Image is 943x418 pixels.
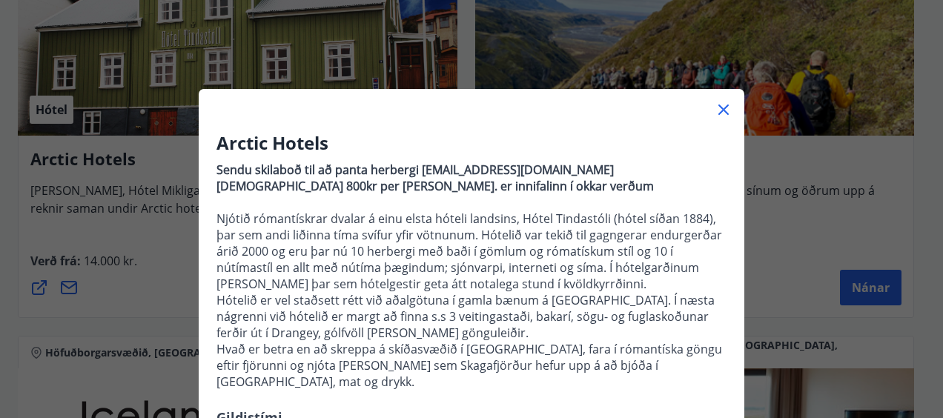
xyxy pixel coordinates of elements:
p: Hótelið er vel staðsett rétt við aðalgötuna í gamla bænum á [GEOGRAPHIC_DATA]. Í næsta nágrenni v... [216,292,727,341]
strong: Sendu skilaboð til að panta herbergi [EMAIL_ADDRESS][DOMAIN_NAME] [216,162,614,178]
h3: Arctic Hotels [216,130,727,156]
p: Njótið rómantískrar dvalar á einu elsta hóteli landsins, Hótel Tindastóli (hótel síðan 1884), þar... [216,210,727,292]
p: Hvað er betra en að skreppa á skíðasvæðið í [GEOGRAPHIC_DATA], fara í rómantíska göngu eftir fjör... [216,341,727,390]
strong: [DEMOGRAPHIC_DATA] 800kr per [PERSON_NAME]. er innifalinn í okkar verðum [216,178,654,194]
